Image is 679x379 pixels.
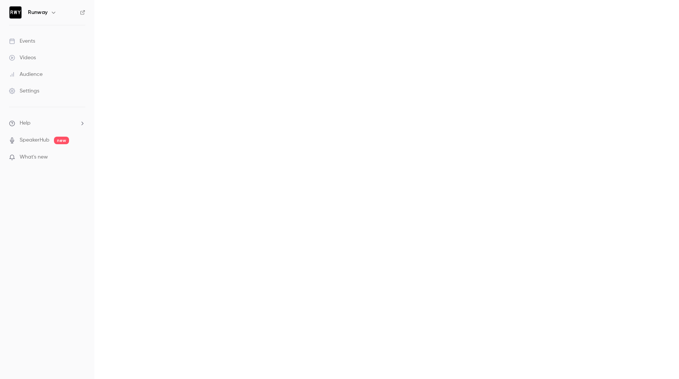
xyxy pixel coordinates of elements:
div: Audience [9,71,43,78]
span: new [54,137,69,144]
div: Settings [9,87,39,95]
a: SpeakerHub [20,136,49,144]
span: Help [20,119,31,127]
div: Events [9,37,35,45]
span: What's new [20,153,48,161]
img: Runway [9,6,22,18]
div: Videos [9,54,36,62]
h6: Runway [28,9,48,16]
li: help-dropdown-opener [9,119,85,127]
